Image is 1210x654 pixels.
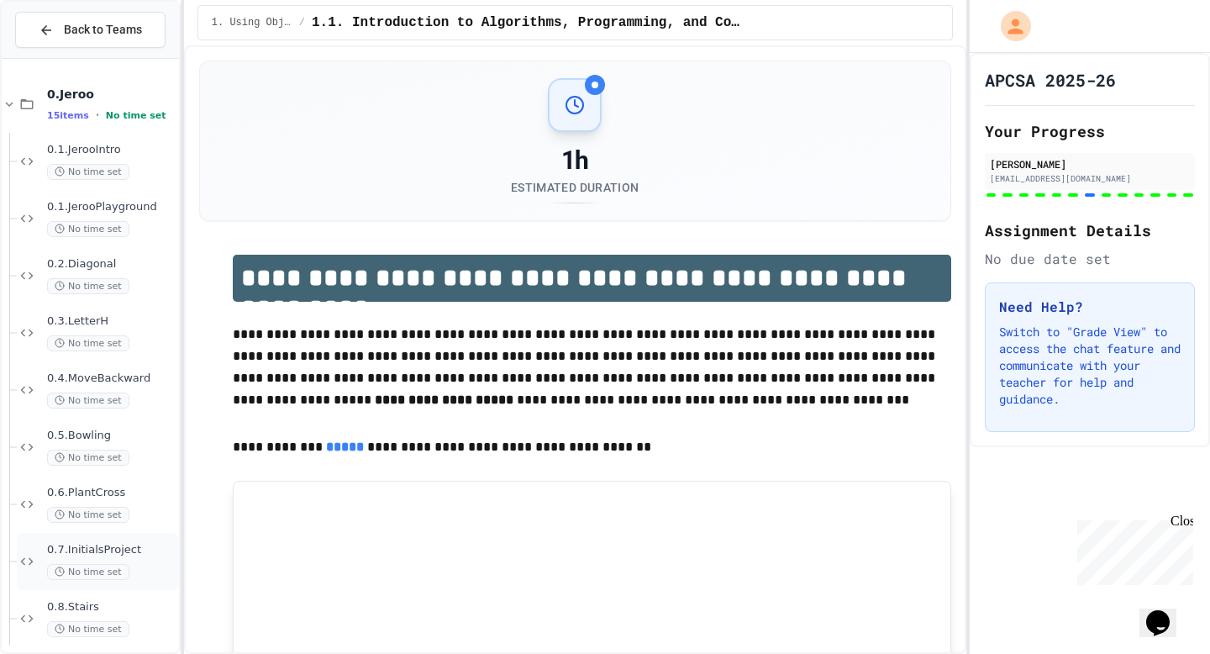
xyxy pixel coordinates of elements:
span: No time set [47,164,129,180]
span: No time set [47,335,129,351]
div: Chat with us now!Close [7,7,116,107]
div: Estimated Duration [511,179,639,196]
span: No time set [47,393,129,409]
h1: APCSA 2025-26 [985,68,1116,92]
span: 0.3.LetterH [47,314,176,329]
p: Switch to "Grade View" to access the chat feature and communicate with your teacher for help and ... [999,324,1181,408]
span: 0.Jeroo [47,87,176,102]
span: No time set [47,221,129,237]
h2: Your Progress [985,119,1195,143]
span: No time set [47,450,129,466]
span: 0.7.InitialsProject [47,543,176,557]
span: No time set [106,110,166,121]
span: No time set [47,278,129,294]
span: 0.1.JerooPlayground [47,200,176,214]
span: 15 items [47,110,89,121]
span: 0.4.MoveBackward [47,372,176,386]
span: 0.1.JerooIntro [47,143,176,157]
span: 0.6.PlantCross [47,486,176,500]
span: No time set [47,564,129,580]
div: [PERSON_NAME] [990,156,1190,171]
div: No due date set [985,249,1195,269]
div: My Account [983,7,1035,45]
button: Back to Teams [15,12,166,48]
span: 1. Using Objects and Methods [212,16,292,29]
span: Back to Teams [64,21,142,39]
div: [EMAIL_ADDRESS][DOMAIN_NAME] [990,172,1190,185]
span: • [96,108,99,122]
h2: Assignment Details [985,219,1195,242]
iframe: chat widget [1139,587,1193,637]
div: 1h [511,145,639,176]
span: 1.1. Introduction to Algorithms, Programming, and Compilers [312,13,742,33]
span: 0.8.Stairs [47,600,176,614]
span: 0.2.Diagonal [47,257,176,272]
h3: Need Help? [999,297,1181,317]
span: / [299,16,305,29]
span: No time set [47,507,129,523]
span: 0.5.Bowling [47,429,176,443]
span: No time set [47,621,129,637]
iframe: chat widget [1071,514,1193,585]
